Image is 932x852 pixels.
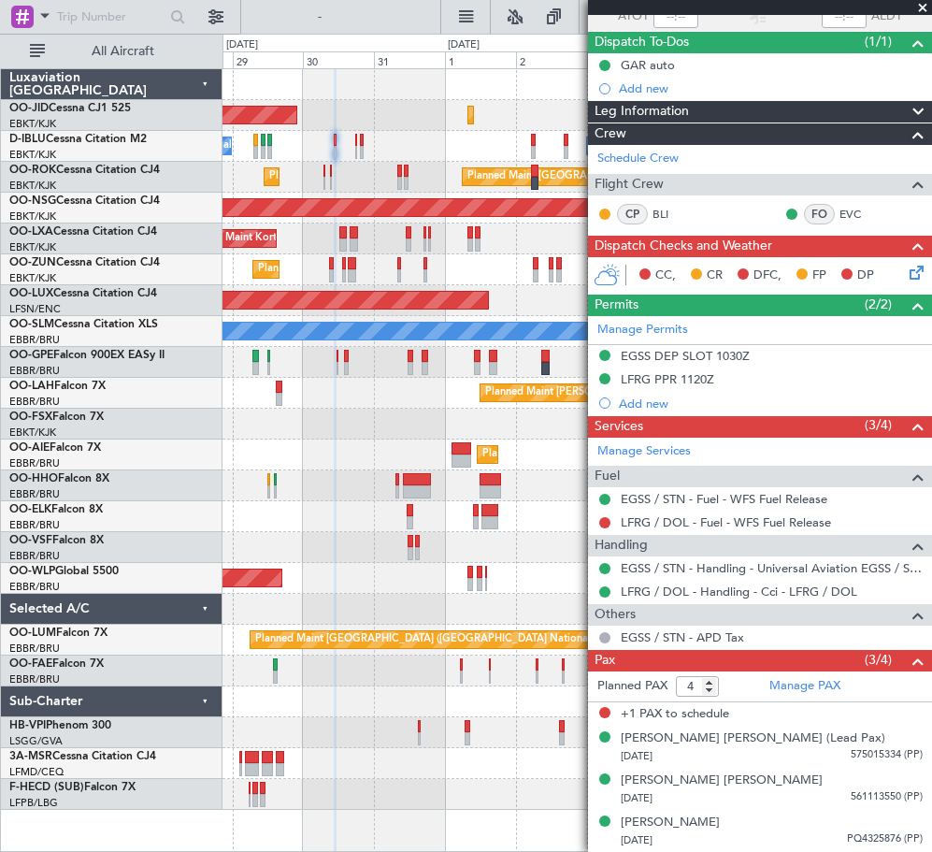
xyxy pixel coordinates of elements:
[587,51,658,68] div: 3
[9,226,157,238] a: OO-LXACessna Citation CJ4
[269,163,487,191] div: Planned Maint Kortrijk-[GEOGRAPHIC_DATA]
[621,749,652,763] span: [DATE]
[9,765,64,779] a: LFMD/CEQ
[9,412,52,423] span: OO-FSX
[653,6,698,28] input: --:--
[621,514,831,530] a: LFRG / DOL - Fuel - WFS Fuel Release
[258,255,476,283] div: Planned Maint Kortrijk-[GEOGRAPHIC_DATA]
[595,174,664,195] span: Flight Crew
[9,426,56,440] a: EBKT/KJK
[9,381,106,392] a: OO-LAHFalcon 7X
[619,396,923,412] div: Add new
[9,412,104,423] a: OO-FSXFalcon 7X
[619,80,923,96] div: Add new
[9,209,56,224] a: EBKT/KJK
[595,416,643,438] span: Services
[621,57,675,73] div: GAR auto
[9,442,50,454] span: OO-AIE
[9,473,58,484] span: OO-HHO
[9,165,160,176] a: OO-ROKCessna Citation CJ4
[9,350,53,361] span: OO-GPE
[595,295,638,316] span: Permits
[851,747,923,763] span: 575015334 (PP)
[597,150,679,168] a: Schedule Crew
[621,584,857,599] a: LFRG / DOL - Handling - Cci - LFRG / DOL
[9,549,60,563] a: EBBR/BRU
[652,206,695,223] a: BLI
[753,267,781,285] span: DFC,
[621,629,744,645] a: EGSS / STN - APD Tax
[49,45,197,58] span: All Aircraft
[9,381,54,392] span: OO-LAH
[621,772,823,790] div: [PERSON_NAME] [PERSON_NAME]
[9,720,111,731] a: HB-VPIPhenom 300
[9,473,109,484] a: OO-HHOFalcon 8X
[621,833,652,847] span: [DATE]
[621,560,923,576] a: EGSS / STN - Handling - Universal Aviation EGSS / STN
[9,628,56,639] span: OO-LUM
[9,782,136,793] a: F-HECD (SUB)Falcon 7X
[9,134,147,145] a: D-IBLUCessna Citation M2
[233,51,304,68] div: 29
[769,677,840,696] a: Manage PAX
[9,442,101,454] a: OO-AIEFalcon 7X
[9,333,60,347] a: EBBR/BRU
[9,720,46,731] span: HB-VPI
[9,148,56,162] a: EBKT/KJK
[621,791,652,805] span: [DATE]
[9,751,156,762] a: 3A-MSRCessna Citation CJ4
[255,626,594,654] div: Planned Maint [GEOGRAPHIC_DATA] ([GEOGRAPHIC_DATA] National)
[871,7,902,26] span: ALDT
[9,535,52,546] span: OO-VSF
[9,117,56,131] a: EBKT/KJK
[597,442,691,461] a: Manage Services
[303,51,374,68] div: 30
[9,179,56,193] a: EBKT/KJK
[621,491,827,507] a: EGSS / STN - Fuel - WFS Fuel Release
[9,566,55,577] span: OO-WLP
[9,782,84,793] span: F-HECD (SUB)
[595,236,772,257] span: Dispatch Checks and Weather
[9,796,58,810] a: LFPB/LBG
[857,267,874,285] span: DP
[9,240,56,254] a: EBKT/KJK
[9,504,103,515] a: OO-ELKFalcon 8X
[595,650,615,671] span: Pax
[9,642,60,656] a: EBBR/BRU
[595,604,636,626] span: Others
[597,321,688,339] a: Manage Permits
[516,51,587,68] div: 2
[9,350,165,361] a: OO-GPEFalcon 900EX EASy II
[9,364,60,378] a: EBBR/BRU
[851,789,923,805] span: 561113550 (PP)
[9,319,158,330] a: OO-SLMCessna Citation XLS
[57,3,165,31] input: Trip Number
[9,658,104,670] a: OO-FAEFalcon 7X
[9,535,104,546] a: OO-VSFFalcon 8X
[9,103,49,114] span: OO-JID
[618,7,649,26] span: ATOT
[617,204,648,224] div: CP
[9,103,131,114] a: OO-JIDCessna CJ1 525
[865,295,892,314] span: (2/2)
[9,672,60,686] a: EBBR/BRU
[621,348,750,364] div: EGSS DEP SLOT 1030Z
[9,456,60,470] a: EBBR/BRU
[9,271,56,285] a: EBKT/KJK
[9,580,60,594] a: EBBR/BRU
[9,302,61,316] a: LFSN/ENC
[804,204,835,224] div: FO
[9,487,60,501] a: EBBR/BRU
[865,650,892,670] span: (3/4)
[595,466,620,487] span: Fuel
[621,705,729,724] span: +1 PAX to schedule
[812,267,826,285] span: FP
[595,123,626,145] span: Crew
[865,415,892,435] span: (3/4)
[847,831,923,847] span: PQ4325876 (PP)
[9,504,51,515] span: OO-ELK
[9,658,52,670] span: OO-FAE
[9,566,119,577] a: OO-WLPGlobal 5500
[655,267,676,285] span: CC,
[9,195,56,207] span: OO-NSG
